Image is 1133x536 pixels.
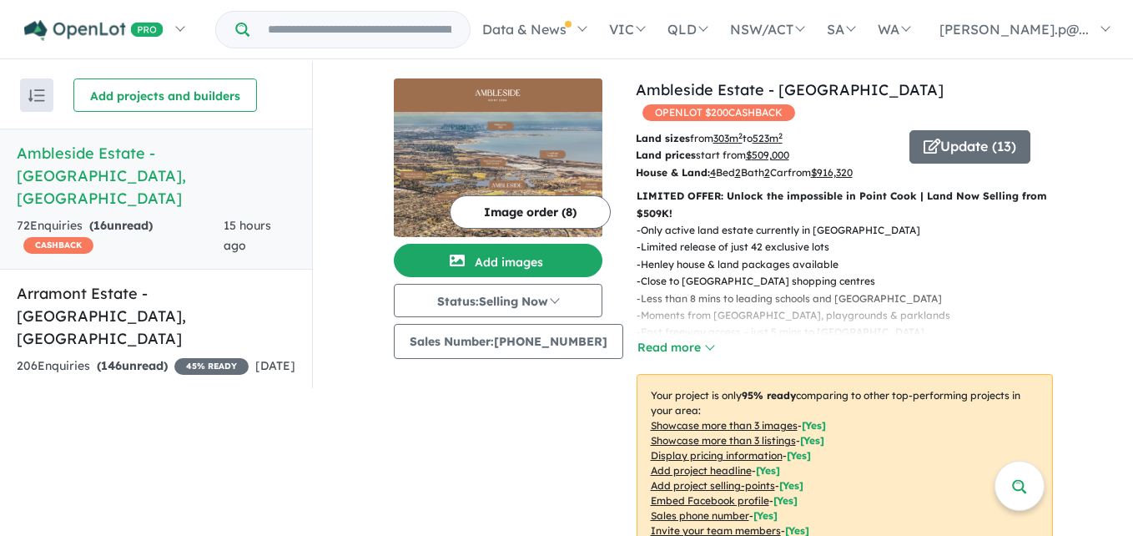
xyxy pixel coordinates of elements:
u: 303 m [713,132,743,144]
img: Ambleside Estate - Point Cook [394,112,602,237]
span: 16 [93,218,107,233]
button: Sales Number:[PHONE_NUMBER] [394,324,623,359]
u: $ 509,000 [746,149,789,161]
b: Land prices [636,149,696,161]
strong: ( unread) [89,218,153,233]
sup: 2 [778,131,783,140]
p: - Close to [GEOGRAPHIC_DATA] shopping centres [637,273,983,290]
p: LIMITED OFFER: Unlock the impossible in Point Cook | Land Now Selling from $509K! [637,188,1053,222]
button: Update (13) [909,130,1030,164]
u: Showcase more than 3 listings [651,434,796,447]
h5: Ambleside Estate - [GEOGRAPHIC_DATA] , [GEOGRAPHIC_DATA] [17,142,295,210]
p: Bed Bath Car from [636,164,897,181]
u: 523 m [753,132,783,144]
span: [ Yes ] [800,434,824,447]
b: Land sizes [636,132,690,144]
div: 72 Enquir ies [17,216,224,256]
u: Showcase more than 3 images [651,419,798,432]
u: 4 [710,166,716,179]
a: Ambleside Estate - Point Cook LogoAmbleside Estate - Point Cook [394,78,602,237]
span: to [743,132,783,144]
button: Add images [394,244,602,277]
img: Ambleside Estate - Point Cook Logo [400,85,596,105]
u: Add project selling-points [651,479,775,492]
strong: ( unread) [97,358,168,373]
button: Status:Selling Now [394,284,602,317]
b: House & Land: [636,166,710,179]
button: Read more [637,338,715,357]
u: $ 916,320 [811,166,853,179]
a: Ambleside Estate - [GEOGRAPHIC_DATA] [636,80,944,99]
u: Add project headline [651,464,752,477]
button: Image order (8) [450,195,611,229]
sup: 2 [738,131,743,140]
p: from [636,130,897,147]
p: - Fast freeway access – just 5 mins to [GEOGRAPHIC_DATA] [637,324,983,341]
span: [DATE] [255,358,295,373]
span: [ Yes ] [802,419,826,432]
img: Openlot PRO Logo White [24,20,164,41]
u: Embed Facebook profile [651,494,769,507]
p: - Henley house & land packages available [637,256,983,273]
span: [ Yes ] [787,449,811,462]
p: start from [636,147,897,164]
p: - Limited release of just 42 exclusive lots [637,239,983,255]
span: [ Yes ] [753,509,778,522]
span: OPENLOT $ 200 CASHBACK [642,104,795,121]
span: CASHBACK [23,237,93,254]
p: - Moments from [GEOGRAPHIC_DATA], playgrounds & parklands [637,307,983,324]
h5: Arramont Estate - [GEOGRAPHIC_DATA] , [GEOGRAPHIC_DATA] [17,282,295,350]
u: 2 [764,166,770,179]
u: Sales phone number [651,509,749,522]
span: 45 % READY [174,358,249,375]
button: Add projects and builders [73,78,257,112]
p: - Only active land estate currently in [GEOGRAPHIC_DATA] [637,222,983,239]
span: 146 [101,358,122,373]
input: Try estate name, suburb, builder or developer [253,12,466,48]
u: 2 [735,166,741,179]
u: Display pricing information [651,449,783,462]
img: sort.svg [28,89,45,102]
b: 95 % ready [742,389,796,402]
span: [ Yes ] [756,464,780,477]
span: [ Yes ] [779,479,803,492]
span: [ Yes ] [773,494,798,507]
div: 206 Enquir ies [17,356,249,377]
span: 15 hours ago [224,218,271,253]
span: [PERSON_NAME].p@... [939,21,1089,38]
p: - Less than 8 mins to leading schools and [GEOGRAPHIC_DATA] [637,291,983,307]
